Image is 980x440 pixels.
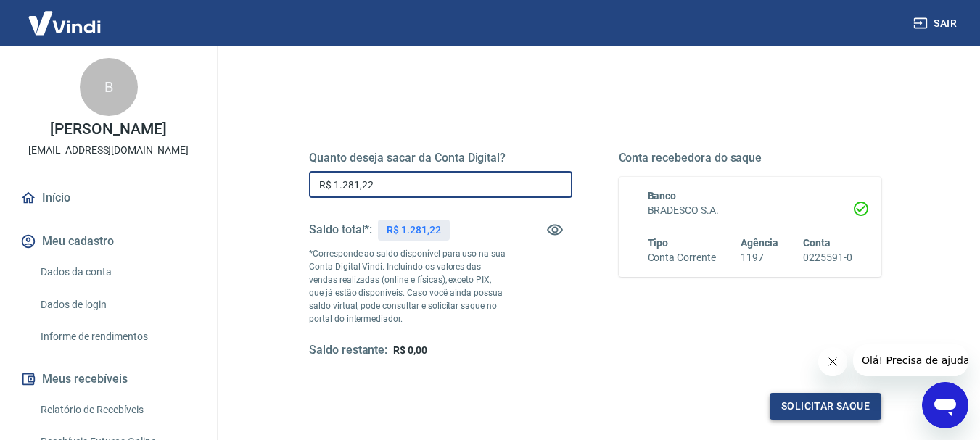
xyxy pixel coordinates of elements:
[741,250,778,265] h6: 1197
[309,343,387,358] h5: Saldo restante:
[619,151,882,165] h5: Conta recebedora do saque
[922,382,968,428] iframe: Botão para abrir a janela de mensagens
[28,143,189,158] p: [EMAIL_ADDRESS][DOMAIN_NAME]
[17,182,199,214] a: Início
[741,237,778,249] span: Agência
[35,322,199,352] a: Informe de rendimentos
[803,250,852,265] h6: 0225591-0
[309,247,506,325] p: *Corresponde ao saldo disponível para uso na sua Conta Digital Vindi. Incluindo os valores das ve...
[648,203,853,218] h6: BRADESCO S.A.
[35,257,199,287] a: Dados da conta
[910,10,963,37] button: Sair
[80,58,138,116] div: B
[818,347,847,376] iframe: Fechar mensagem
[35,395,199,425] a: Relatório de Recebíveis
[17,363,199,395] button: Meus recebíveis
[853,344,968,376] iframe: Mensagem da empresa
[309,151,572,165] h5: Quanto deseja sacar da Conta Digital?
[648,250,716,265] h6: Conta Corrente
[770,393,881,420] button: Solicitar saque
[17,225,199,257] button: Meu cadastro
[648,237,669,249] span: Tipo
[35,290,199,320] a: Dados de login
[17,1,112,45] img: Vindi
[803,237,831,249] span: Conta
[648,190,677,202] span: Banco
[309,223,372,237] h5: Saldo total*:
[393,344,427,356] span: R$ 0,00
[387,223,440,238] p: R$ 1.281,22
[50,122,166,137] p: [PERSON_NAME]
[9,10,122,22] span: Olá! Precisa de ajuda?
